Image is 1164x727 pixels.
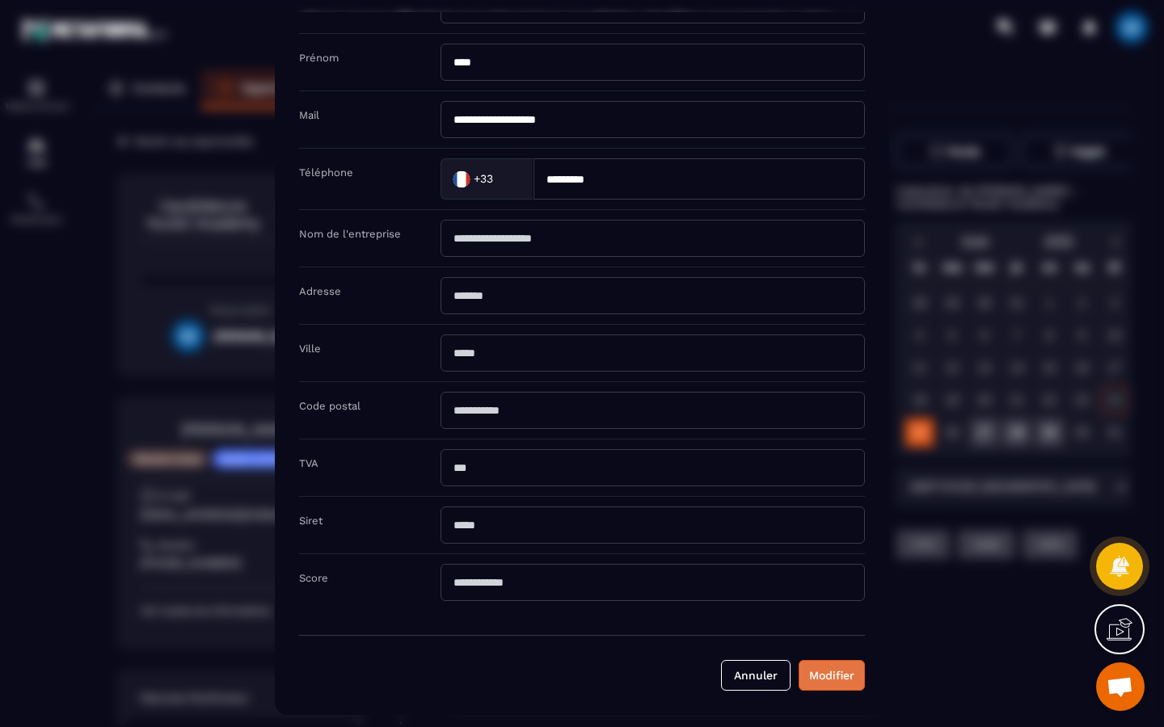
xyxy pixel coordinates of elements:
[445,163,478,195] img: Country Flag
[1096,662,1145,711] a: Ouvrir le chat
[299,572,328,584] label: Score
[299,228,401,240] label: Nom de l'entreprise
[299,52,339,64] label: Prénom
[496,167,517,191] input: Search for option
[799,660,865,691] button: Modifier
[299,342,321,355] label: Ville
[299,285,341,297] label: Adresse
[441,158,533,200] div: Search for option
[299,166,353,179] label: Téléphone
[721,660,791,691] button: Annuler
[299,400,361,412] label: Code postal
[299,457,318,469] label: TVA
[474,171,493,187] span: +33
[299,109,319,121] label: Mail
[299,515,323,527] label: Siret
